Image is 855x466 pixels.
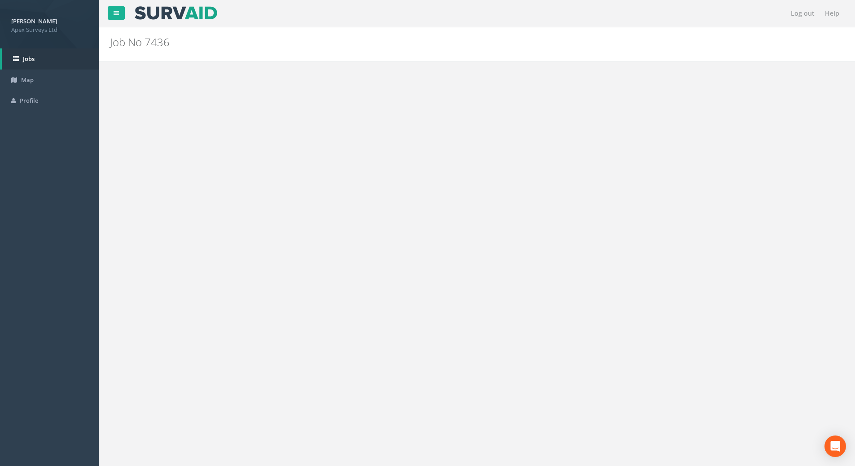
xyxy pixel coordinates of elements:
[11,15,88,34] a: [PERSON_NAME] Apex Surveys Ltd
[824,436,846,457] div: Open Intercom Messenger
[2,48,99,70] a: Jobs
[23,55,35,63] span: Jobs
[21,76,34,84] span: Map
[110,36,719,48] h2: Job No 7436
[11,26,88,34] span: Apex Surveys Ltd
[11,17,57,25] strong: [PERSON_NAME]
[20,96,38,105] span: Profile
